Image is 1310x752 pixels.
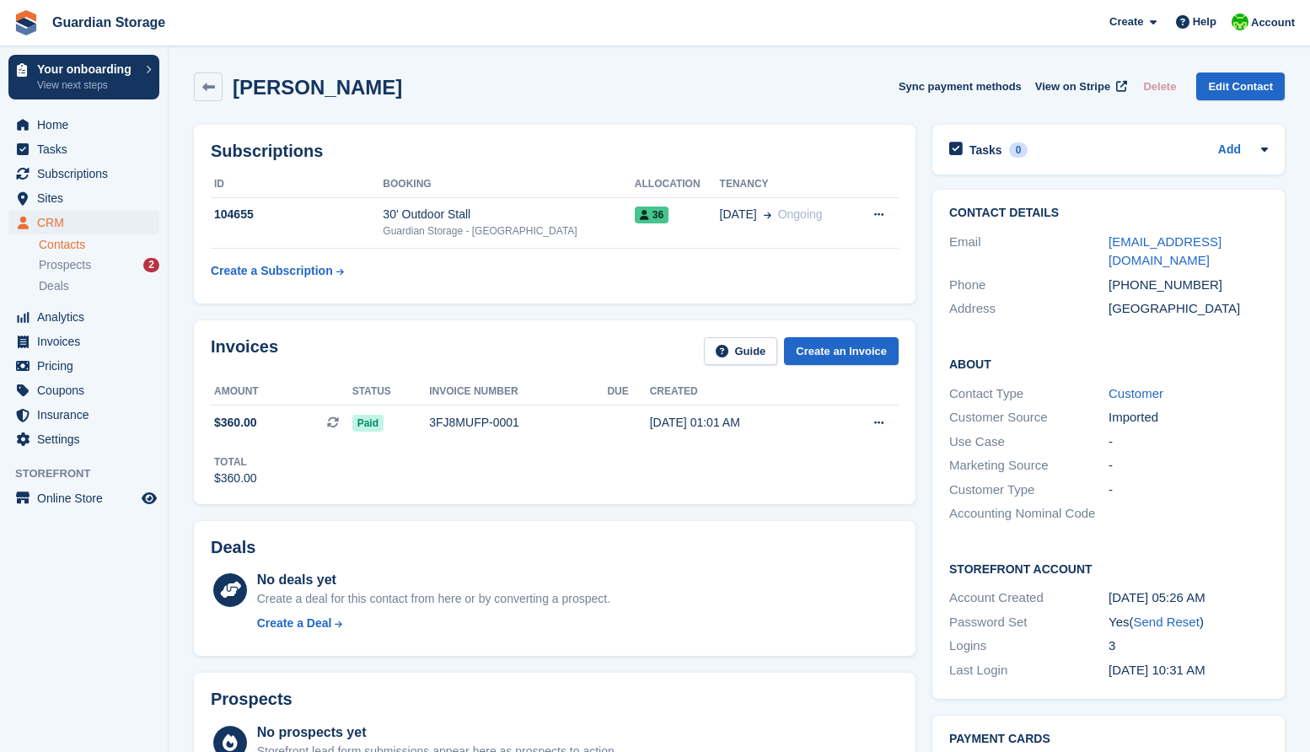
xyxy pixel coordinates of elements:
a: menu [8,162,159,185]
div: Yes [1109,613,1268,632]
a: Guide [704,337,778,365]
a: View on Stripe [1028,73,1130,100]
div: 3FJ8MUFP-0001 [429,414,607,432]
img: stora-icon-8386f47178a22dfd0bd8f6a31ec36ba5ce8667c1dd55bd0f319d3a0aa187defe.svg [13,10,39,35]
th: Due [607,379,649,406]
h2: Subscriptions [211,142,899,161]
span: Invoices [37,330,138,353]
a: menu [8,486,159,510]
a: menu [8,113,159,137]
a: Edit Contact [1196,73,1285,100]
div: Guardian Storage - [GEOGRAPHIC_DATA] [383,223,634,239]
th: Invoice number [429,379,607,406]
span: Online Store [37,486,138,510]
a: menu [8,137,159,161]
a: Create an Invoice [784,337,899,365]
div: Last Login [949,661,1109,680]
span: Help [1193,13,1216,30]
div: 30' Outdoor Stall [383,206,634,223]
h2: About [949,355,1268,372]
h2: Contact Details [949,207,1268,220]
div: Logins [949,637,1109,656]
h2: Storefront Account [949,560,1268,577]
div: Address [949,299,1109,319]
a: Create a Subscription [211,255,344,287]
a: Create a Deal [257,615,610,632]
a: menu [8,186,159,210]
div: Phone [949,276,1109,295]
span: Analytics [37,305,138,329]
div: No prospects yet [257,722,618,743]
span: 36 [635,207,668,223]
div: [DATE] 05:26 AM [1109,588,1268,608]
th: Allocation [635,171,720,198]
div: Password Set [949,613,1109,632]
th: Status [352,379,430,406]
button: Sync payment methods [899,73,1022,100]
div: - [1109,481,1268,500]
span: Account [1251,14,1295,31]
span: View on Stripe [1035,78,1110,95]
span: Ongoing [778,207,823,221]
h2: Prospects [211,690,293,709]
span: Create [1109,13,1143,30]
h2: Invoices [211,337,278,365]
div: - [1109,456,1268,475]
p: Your onboarding [37,63,137,75]
span: Sites [37,186,138,210]
div: Account Created [949,588,1109,608]
span: Deals [39,278,69,294]
h2: [PERSON_NAME] [233,76,402,99]
span: ( ) [1129,615,1203,629]
a: Send Reset [1133,615,1199,629]
span: Tasks [37,137,138,161]
span: Pricing [37,354,138,378]
p: View next steps [37,78,137,93]
th: Tenancy [720,171,853,198]
a: menu [8,305,159,329]
a: Guardian Storage [46,8,172,36]
span: Storefront [15,465,168,482]
div: [PHONE_NUMBER] [1109,276,1268,295]
div: 2 [143,258,159,272]
div: 104655 [211,206,383,223]
h2: Tasks [969,142,1002,158]
span: Home [37,113,138,137]
span: CRM [37,211,138,234]
th: Amount [211,379,352,406]
span: Coupons [37,379,138,402]
div: [GEOGRAPHIC_DATA] [1109,299,1268,319]
a: Contacts [39,237,159,253]
span: Insurance [37,403,138,427]
a: [EMAIL_ADDRESS][DOMAIN_NAME] [1109,234,1221,268]
div: 0 [1009,142,1028,158]
a: Preview store [139,488,159,508]
div: Use Case [949,432,1109,452]
div: Customer Source [949,408,1109,427]
a: Your onboarding View next steps [8,55,159,99]
a: Deals [39,277,159,295]
a: Customer [1109,386,1163,400]
th: Created [650,379,829,406]
div: Email [949,233,1109,271]
span: Settings [37,427,138,451]
div: Imported [1109,408,1268,427]
div: Create a Subscription [211,262,333,280]
button: Delete [1136,73,1183,100]
div: Create a deal for this contact from here or by converting a prospect. [257,590,610,608]
span: [DATE] [720,206,757,223]
a: Prospects 2 [39,256,159,274]
div: Total [214,454,257,470]
img: Andrew Kinakin [1232,13,1248,30]
a: menu [8,379,159,402]
div: Create a Deal [257,615,332,632]
a: menu [8,427,159,451]
div: - [1109,432,1268,452]
div: Marketing Source [949,456,1109,475]
span: Prospects [39,257,91,273]
a: menu [8,330,159,353]
a: menu [8,211,159,234]
h2: Payment cards [949,733,1268,746]
time: 2025-08-30 15:31:48 UTC [1109,663,1205,677]
span: Paid [352,415,384,432]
